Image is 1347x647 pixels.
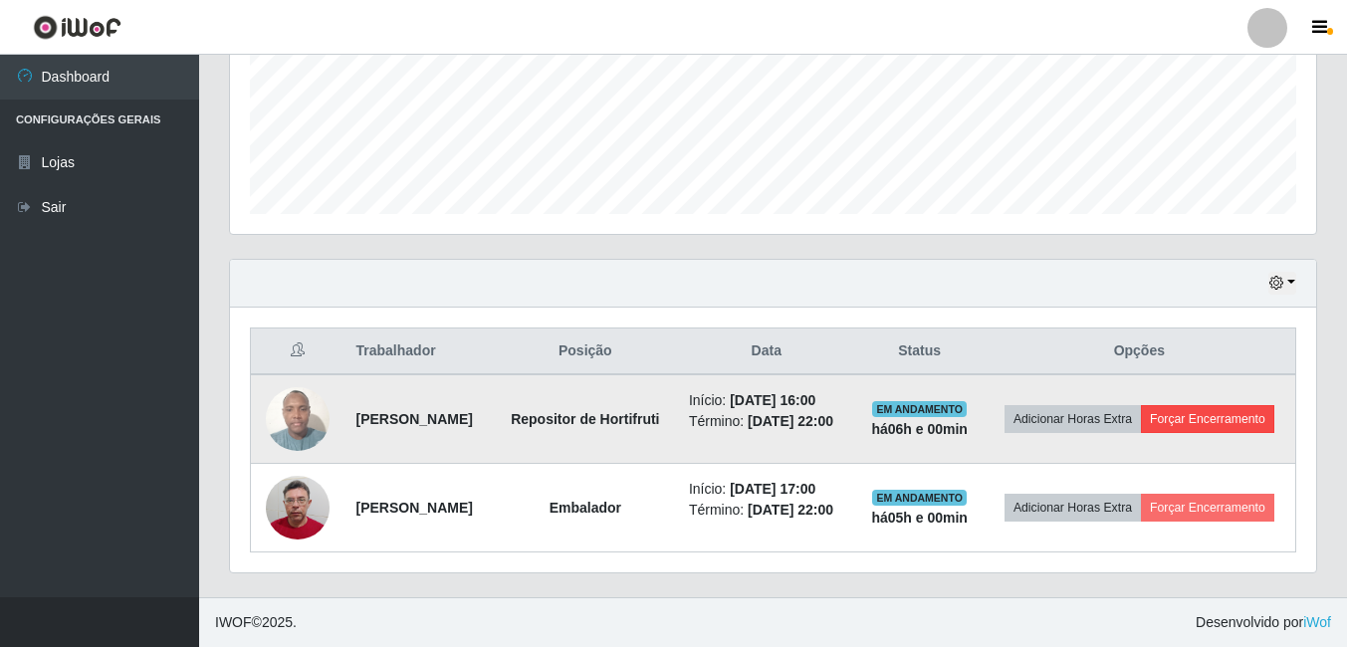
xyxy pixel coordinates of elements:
[984,328,1296,375] th: Opções
[344,328,494,375] th: Trabalhador
[550,500,621,516] strong: Embalador
[856,328,984,375] th: Status
[689,479,844,500] li: Início:
[1141,405,1274,433] button: Forçar Encerramento
[215,614,252,630] span: IWOF
[872,490,967,506] span: EM ANDAMENTO
[1005,494,1141,522] button: Adicionar Horas Extra
[677,328,856,375] th: Data
[1005,405,1141,433] button: Adicionar Horas Extra
[748,413,833,429] time: [DATE] 22:00
[689,390,844,411] li: Início:
[356,411,473,427] strong: [PERSON_NAME]
[871,510,968,526] strong: há 05 h e 00 min
[266,376,330,461] img: 1746382932878.jpeg
[689,500,844,521] li: Término:
[730,481,815,497] time: [DATE] 17:00
[215,612,297,633] span: © 2025 .
[511,411,659,427] strong: Repositor de Hortifruti
[266,466,330,550] img: 1729117608553.jpeg
[1141,494,1274,522] button: Forçar Encerramento
[871,421,968,437] strong: há 06 h e 00 min
[748,502,833,518] time: [DATE] 22:00
[1303,614,1331,630] a: iWof
[356,500,473,516] strong: [PERSON_NAME]
[689,411,844,432] li: Término:
[494,328,677,375] th: Posição
[1196,612,1331,633] span: Desenvolvido por
[872,401,967,417] span: EM ANDAMENTO
[730,392,815,408] time: [DATE] 16:00
[33,15,121,40] img: CoreUI Logo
